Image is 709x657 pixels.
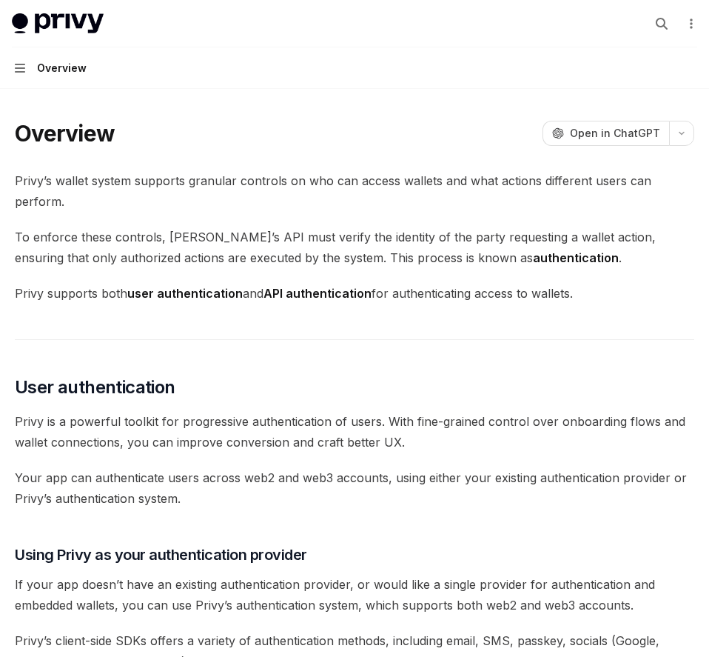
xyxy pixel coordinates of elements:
span: Open in ChatGPT [570,126,660,141]
span: Privy supports both and for authenticating access to wallets. [15,283,694,304]
span: To enforce these controls, [PERSON_NAME]’s API must verify the identity of the party requesting a... [15,227,694,268]
div: Overview [37,59,87,77]
span: Your app can authenticate users across web2 and web3 accounts, using either your existing authent... [15,467,694,509]
strong: authentication [533,250,619,265]
span: If your app doesn’t have an existing authentication provider, or would like a single provider for... [15,574,694,616]
span: Using Privy as your authentication provider [15,544,307,565]
strong: API authentication [263,286,372,301]
button: Open in ChatGPT [542,121,669,146]
h1: Overview [15,120,115,147]
img: light logo [12,13,104,34]
span: Privy is a powerful toolkit for progressive authentication of users. With fine-grained control ov... [15,411,694,453]
button: More actions [682,13,697,34]
span: User authentication [15,376,175,399]
strong: user authentication [127,286,243,301]
span: Privy’s wallet system supports granular controls on who can access wallets and what actions diffe... [15,170,694,212]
